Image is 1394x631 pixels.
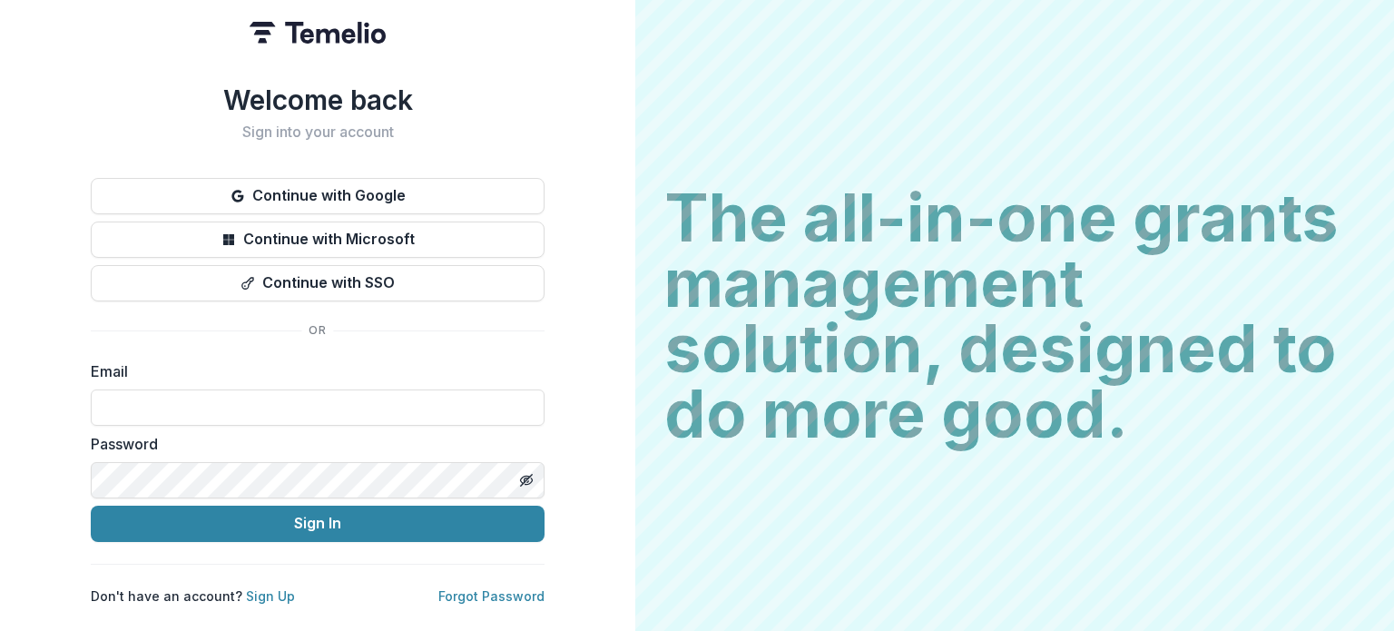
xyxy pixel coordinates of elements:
[438,588,545,604] a: Forgot Password
[91,178,545,214] button: Continue with Google
[512,466,541,495] button: Toggle password visibility
[91,587,295,606] p: Don't have an account?
[250,22,386,44] img: Temelio
[246,588,295,604] a: Sign Up
[91,84,545,116] h1: Welcome back
[91,265,545,301] button: Continue with SSO
[91,123,545,141] h2: Sign into your account
[91,433,534,455] label: Password
[91,360,534,382] label: Email
[91,506,545,542] button: Sign In
[91,222,545,258] button: Continue with Microsoft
